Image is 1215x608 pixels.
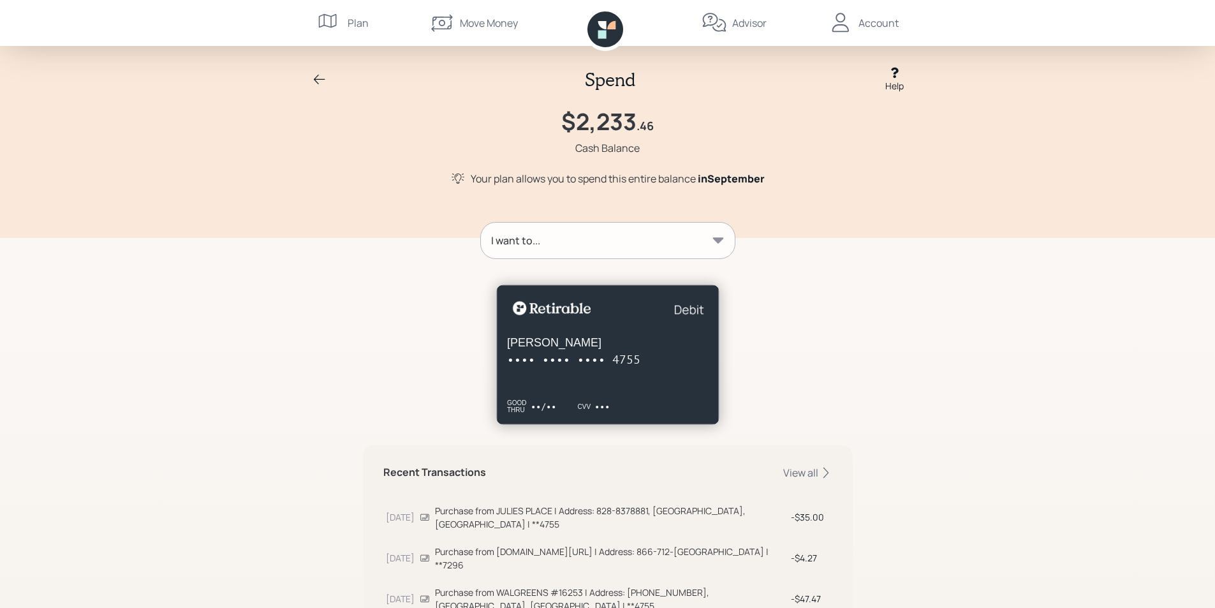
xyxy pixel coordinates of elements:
h2: Spend [585,69,635,91]
div: View all [783,466,832,480]
div: Your plan allows you to spend this entire balance [471,171,765,186]
div: I want to... [491,233,540,248]
div: Cash Balance [575,140,640,156]
div: Account [858,15,899,31]
div: Advisor [732,15,767,31]
h1: $2,233 [561,108,637,135]
div: Move Money [460,15,518,31]
div: $35.00 [791,510,830,524]
h5: Recent Transactions [383,466,486,478]
div: [DATE] [386,592,415,605]
div: [DATE] [386,551,415,565]
div: $47.47 [791,592,830,605]
div: Purchase from [DOMAIN_NAME][URL] | Address: 866-712-[GEOGRAPHIC_DATA] | **7296 [435,545,786,572]
h4: .46 [637,119,654,133]
div: $4.27 [791,551,830,565]
div: Purchase from JULIES PLACE | Address: 828-8378881, [GEOGRAPHIC_DATA], [GEOGRAPHIC_DATA] | **4755 [435,504,786,531]
div: Help [885,79,904,93]
span: in September [698,172,765,186]
div: Plan [348,15,369,31]
div: [DATE] [386,510,415,524]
